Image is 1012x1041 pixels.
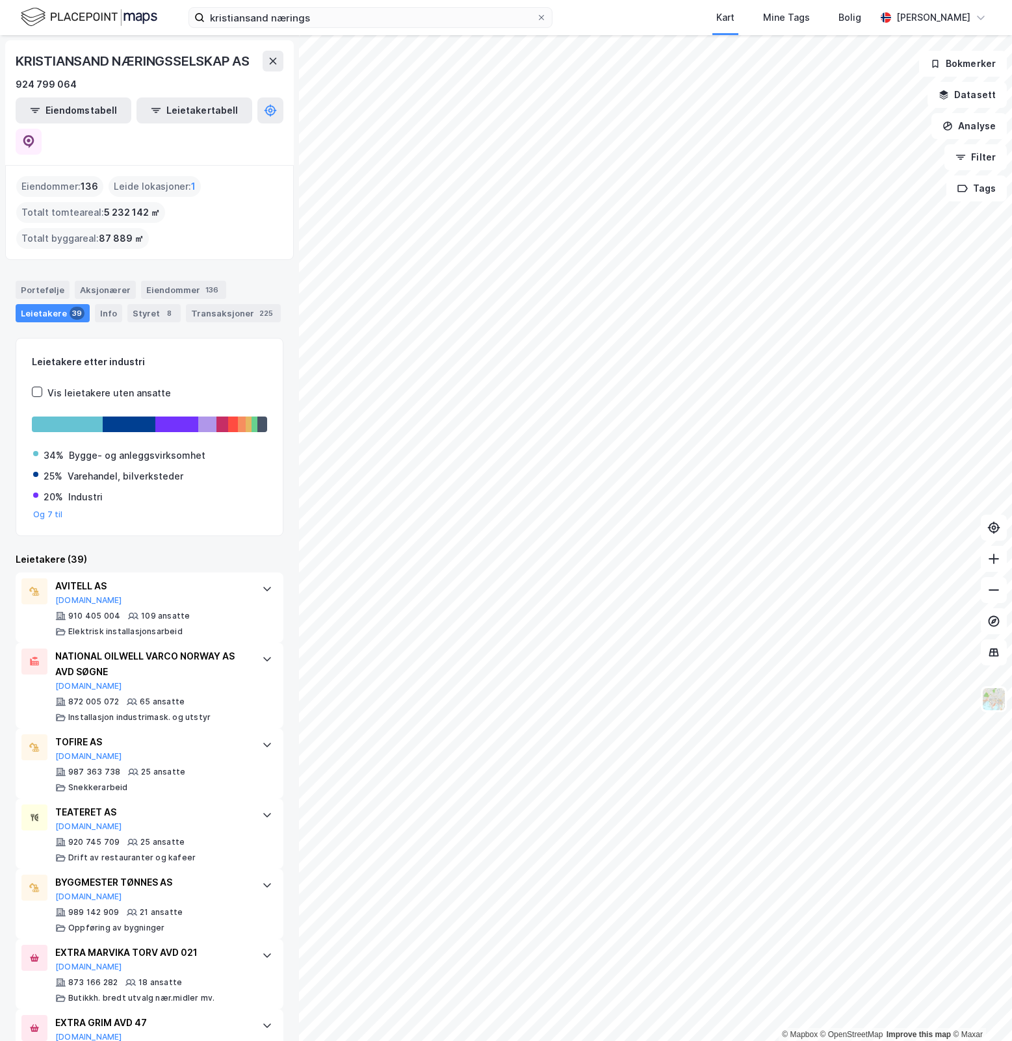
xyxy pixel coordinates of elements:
[16,97,131,123] button: Eiendomstabell
[136,97,252,123] button: Leietakertabell
[140,697,185,707] div: 65 ansatte
[141,611,190,621] div: 109 ansatte
[203,283,221,296] div: 136
[55,945,249,960] div: EXTRA MARVIKA TORV AVD 021
[191,179,196,194] span: 1
[55,595,122,606] button: [DOMAIN_NAME]
[32,354,267,370] div: Leietakere etter industri
[186,304,281,322] div: Transaksjoner
[716,10,734,25] div: Kart
[16,202,165,223] div: Totalt tomteareal :
[16,552,283,567] div: Leietakere (39)
[947,979,1012,1041] div: Kontrollprogram for chat
[55,821,122,832] button: [DOMAIN_NAME]
[81,179,98,194] span: 136
[44,469,62,484] div: 25%
[55,962,122,972] button: [DOMAIN_NAME]
[127,304,181,322] div: Styret
[257,307,276,320] div: 225
[205,8,536,27] input: Søk på adresse, matrikkel, gårdeiere, leietakere eller personer
[896,10,970,25] div: [PERSON_NAME]
[68,923,164,933] div: Oppføring av bygninger
[99,231,144,246] span: 87 889 ㎡
[109,176,201,197] div: Leide lokasjoner :
[16,281,70,299] div: Portefølje
[55,804,249,820] div: TEATERET AS
[981,687,1006,712] img: Z
[68,853,196,863] div: Drift av restauranter og kafeer
[55,681,122,691] button: [DOMAIN_NAME]
[55,734,249,750] div: TOFIRE AS
[782,1030,818,1039] a: Mapbox
[838,10,861,25] div: Bolig
[944,144,1007,170] button: Filter
[141,281,226,299] div: Eiendommer
[55,875,249,890] div: BYGGMESTER TØNNES AS
[68,611,120,621] div: 910 405 004
[162,307,175,320] div: 8
[55,751,122,762] button: [DOMAIN_NAME]
[68,469,183,484] div: Varehandel, bilverksteder
[69,448,205,463] div: Bygge- og anleggsvirksomhet
[138,977,182,988] div: 18 ansatte
[16,304,90,322] div: Leietakere
[47,385,171,401] div: Vis leietakere uten ansatte
[68,993,214,1003] div: Butikkh. bredt utvalg nær.midler mv.
[16,228,149,249] div: Totalt byggareal :
[947,979,1012,1041] iframe: Chat Widget
[763,10,810,25] div: Mine Tags
[55,578,249,594] div: AVITELL AS
[68,977,118,988] div: 873 166 282
[16,77,77,92] div: 924 799 064
[141,767,185,777] div: 25 ansatte
[68,697,119,707] div: 872 005 072
[104,205,160,220] span: 5 232 142 ㎡
[44,489,63,505] div: 20%
[928,82,1007,108] button: Datasett
[140,837,185,847] div: 25 ansatte
[70,307,84,320] div: 39
[16,176,103,197] div: Eiendommer :
[16,51,252,71] div: KRISTIANSAND NÆRINGSSELSKAP AS
[140,907,183,918] div: 21 ansatte
[931,113,1007,139] button: Analyse
[68,712,211,723] div: Installasjon industrimask. og utstyr
[820,1030,883,1039] a: OpenStreetMap
[68,489,103,505] div: Industri
[44,448,64,463] div: 34%
[68,907,119,918] div: 989 142 909
[55,892,122,902] button: [DOMAIN_NAME]
[55,1015,249,1031] div: EXTRA GRIM AVD 47
[55,649,249,680] div: NATIONAL OILWELL VARCO NORWAY AS AVD SØGNE
[946,175,1007,201] button: Tags
[919,51,1007,77] button: Bokmerker
[68,626,183,637] div: Elektrisk installasjonsarbeid
[887,1030,951,1039] a: Improve this map
[33,509,63,520] button: Og 7 til
[68,767,120,777] div: 987 363 738
[21,6,157,29] img: logo.f888ab2527a4732fd821a326f86c7f29.svg
[75,281,136,299] div: Aksjonærer
[68,782,128,793] div: Snekkerarbeid
[68,837,120,847] div: 920 745 709
[95,304,122,322] div: Info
